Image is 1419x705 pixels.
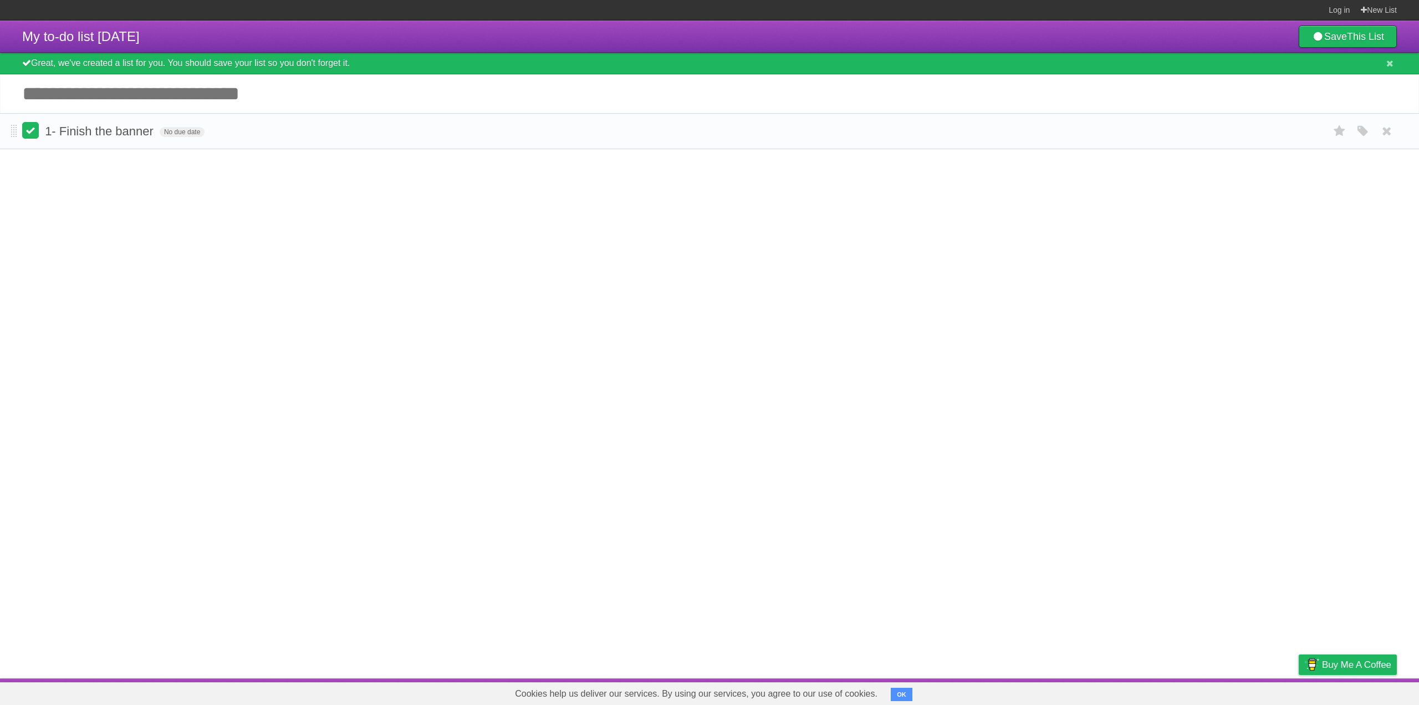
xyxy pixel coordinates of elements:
[1284,681,1313,702] a: Privacy
[1299,26,1397,48] a: SaveThis List
[1151,681,1175,702] a: About
[1299,655,1397,675] a: Buy me a coffee
[1247,681,1271,702] a: Terms
[1327,681,1397,702] a: Suggest a feature
[22,122,39,139] label: Done
[1188,681,1233,702] a: Developers
[891,688,912,701] button: OK
[504,683,889,705] span: Cookies help us deliver our services. By using our services, you agree to our use of cookies.
[160,127,205,137] span: No due date
[1304,655,1319,674] img: Buy me a coffee
[1347,31,1384,42] b: This List
[22,29,140,44] span: My to-do list [DATE]
[45,124,156,138] span: 1- Finish the banner
[1329,122,1350,140] label: Star task
[1322,655,1391,674] span: Buy me a coffee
